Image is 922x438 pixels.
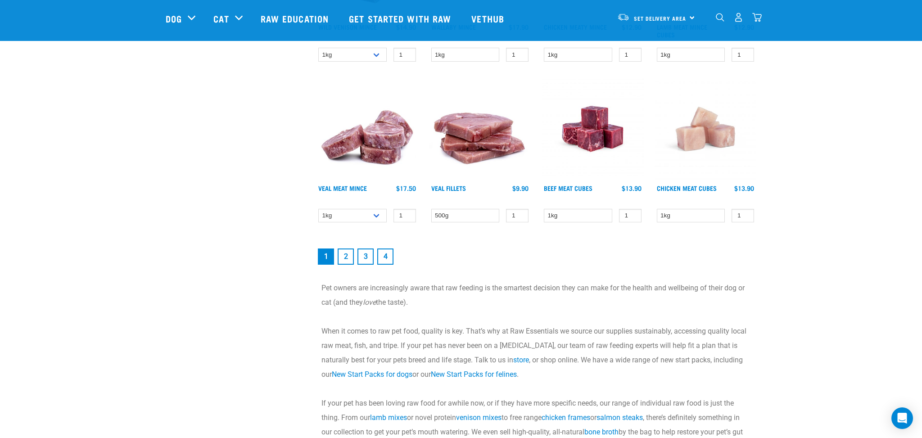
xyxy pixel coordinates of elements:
[377,248,393,265] a: Goto page 4
[431,370,517,379] a: New Start Packs for felines
[619,209,642,223] input: 1
[370,413,407,422] a: lamb mixes
[363,298,376,307] em: love
[396,185,416,192] div: $17.50
[252,0,340,36] a: Raw Education
[393,48,416,62] input: 1
[316,247,756,266] nav: pagination
[318,186,367,190] a: Veal Meat Mince
[617,13,629,21] img: van-moving.png
[456,413,502,422] a: venison mixes
[338,248,354,265] a: Goto page 2
[340,0,462,36] a: Get started with Raw
[506,209,529,223] input: 1
[429,78,531,180] img: Stack Of Raw Veal Fillets
[732,48,754,62] input: 1
[462,0,515,36] a: Vethub
[619,48,642,62] input: 1
[166,12,182,25] a: Dog
[716,13,724,22] img: home-icon-1@2x.png
[752,13,762,22] img: home-icon@2x.png
[318,248,334,265] a: Page 1
[655,78,757,180] img: Chicken meat
[544,186,592,190] a: Beef Meat Cubes
[891,407,913,429] div: Open Intercom Messenger
[584,428,619,436] a: bone broth
[542,78,644,180] img: Beef Meat Cubes 1669
[734,185,754,192] div: $13.90
[657,186,717,190] a: Chicken Meat Cubes
[732,209,754,223] input: 1
[542,413,590,422] a: chicken frames
[316,78,418,180] img: 1160 Veal Meat Mince Medallions 01
[431,186,466,190] a: Veal Fillets
[332,370,412,379] a: New Start Packs for dogs
[634,17,686,20] span: Set Delivery Area
[357,248,374,265] a: Goto page 3
[597,413,643,422] a: salmon steaks
[622,185,642,192] div: $13.90
[513,356,529,364] a: store
[321,281,751,310] p: Pet owners are increasingly aware that raw feeding is the smartest decision they can make for the...
[393,209,416,223] input: 1
[734,13,743,22] img: user.png
[213,12,229,25] a: Cat
[321,324,751,382] p: When it comes to raw pet food, quality is key. That’s why at Raw Essentials we source our supplie...
[512,185,529,192] div: $9.90
[506,48,529,62] input: 1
